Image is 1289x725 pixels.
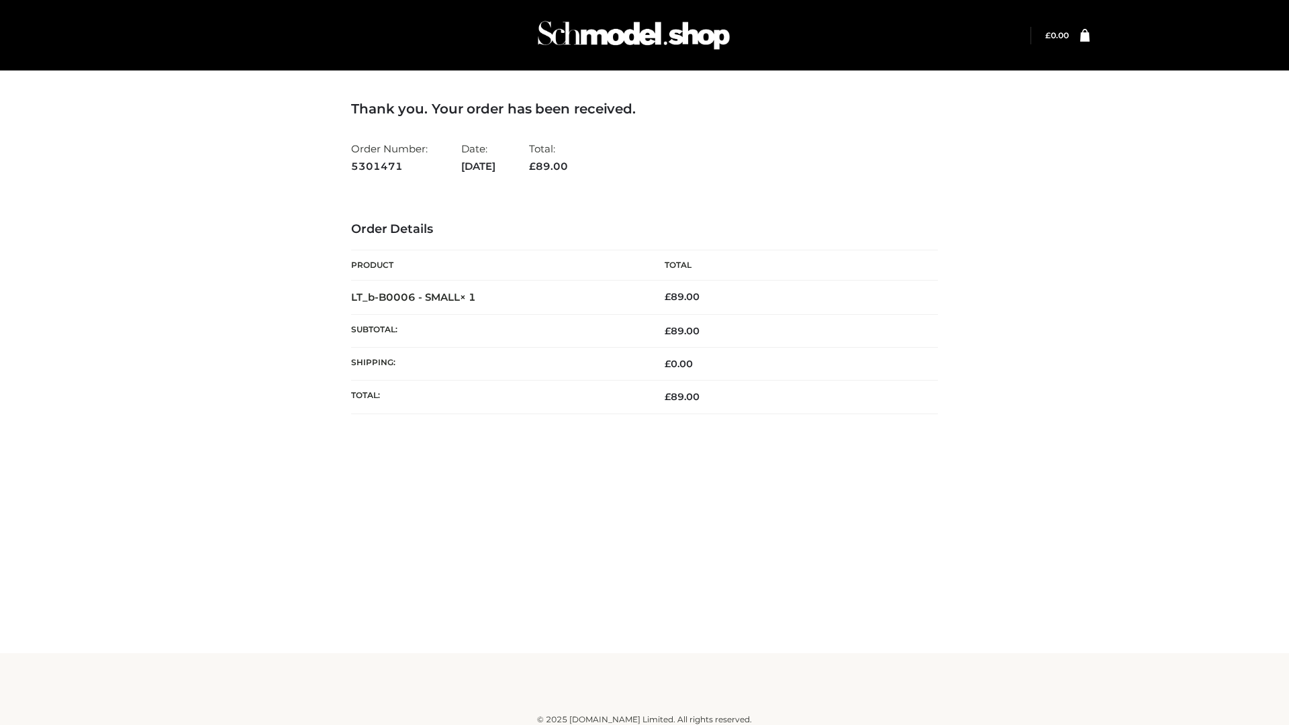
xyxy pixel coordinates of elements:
strong: × 1 [460,291,476,303]
span: £ [665,291,671,303]
li: Total: [529,137,568,178]
strong: 5301471 [351,158,428,175]
span: 89.00 [665,325,700,337]
strong: [DATE] [461,158,495,175]
bdi: 89.00 [665,291,700,303]
span: 89.00 [529,160,568,173]
th: Total: [351,381,644,414]
a: £0.00 [1045,30,1069,40]
th: Product [351,250,644,281]
li: Date: [461,137,495,178]
span: £ [1045,30,1051,40]
img: Schmodel Admin 964 [533,9,734,62]
li: Order Number: [351,137,428,178]
th: Shipping: [351,348,644,381]
strong: LT_b-B0006 - SMALL [351,291,476,303]
bdi: 0.00 [1045,30,1069,40]
th: Subtotal: [351,314,644,347]
span: £ [665,325,671,337]
bdi: 0.00 [665,358,693,370]
h3: Thank you. Your order has been received. [351,101,938,117]
th: Total [644,250,938,281]
span: 89.00 [665,391,700,403]
span: £ [665,391,671,403]
span: £ [529,160,536,173]
h3: Order Details [351,222,938,237]
span: £ [665,358,671,370]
